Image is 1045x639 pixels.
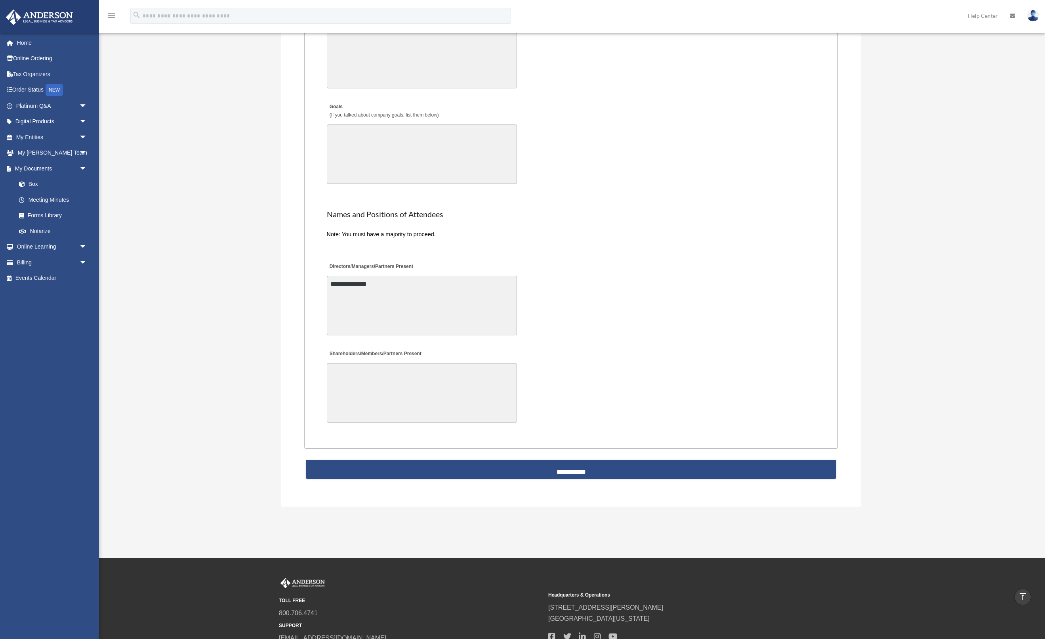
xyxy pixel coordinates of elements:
[279,610,318,616] a: 800.706.4741
[79,114,95,130] span: arrow_drop_down
[6,35,99,51] a: Home
[132,11,141,19] i: search
[6,254,99,270] a: Billingarrow_drop_down
[1027,10,1039,21] img: User Pic
[6,51,99,67] a: Online Ordering
[548,615,650,622] a: [GEOGRAPHIC_DATA][US_STATE]
[6,66,99,82] a: Tax Organizers
[6,98,99,114] a: Platinum Q&Aarrow_drop_down
[79,129,95,145] span: arrow_drop_down
[79,145,95,161] span: arrow_drop_down
[327,261,416,272] label: Directors/Managers/Partners Present
[107,11,116,21] i: menu
[1018,592,1028,601] i: vertical_align_top
[79,254,95,271] span: arrow_drop_down
[11,176,99,192] a: Box
[46,84,63,96] div: NEW
[1014,589,1031,605] a: vertical_align_top
[279,597,543,605] small: TOLL FREE
[327,102,441,121] label: Goals
[279,622,543,630] small: SUPPORT
[6,270,99,286] a: Events Calendar
[4,10,75,25] img: Anderson Advisors Platinum Portal
[79,161,95,177] span: arrow_drop_down
[79,98,95,114] span: arrow_drop_down
[11,192,95,208] a: Meeting Minutes
[11,223,99,239] a: Notarize
[6,145,99,161] a: My [PERSON_NAME] Teamarrow_drop_down
[6,239,99,255] a: Online Learningarrow_drop_down
[107,14,116,21] a: menu
[6,161,99,176] a: My Documentsarrow_drop_down
[79,239,95,255] span: arrow_drop_down
[6,82,99,98] a: Order StatusNEW
[327,349,423,360] label: Shareholders/Members/Partners Present
[327,209,816,220] h2: Names and Positions of Attendees
[279,578,326,588] img: Anderson Advisors Platinum Portal
[330,112,439,118] span: (If you talked about company goals, list them below)
[548,604,663,611] a: [STREET_ADDRESS][PERSON_NAME]
[548,591,812,599] small: Headquarters & Operations
[6,129,99,145] a: My Entitiesarrow_drop_down
[327,231,436,237] span: Note: You must have a majority to proceed.
[11,208,99,224] a: Forms Library
[6,114,99,130] a: Digital Productsarrow_drop_down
